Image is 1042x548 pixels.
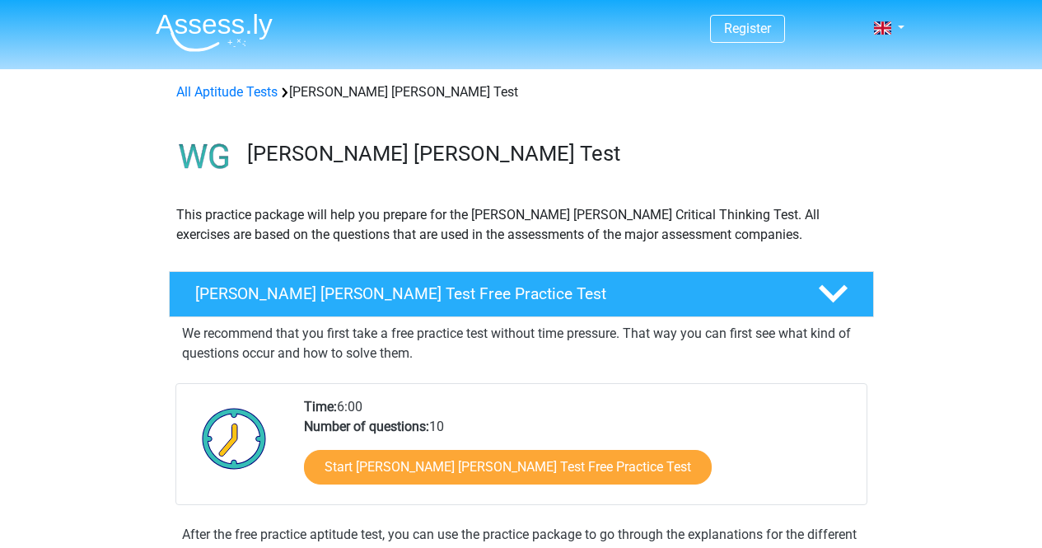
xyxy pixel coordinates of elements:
[195,284,792,303] h4: [PERSON_NAME] [PERSON_NAME] Test Free Practice Test
[247,141,861,166] h3: [PERSON_NAME] [PERSON_NAME] Test
[304,419,429,434] b: Number of questions:
[182,324,861,363] p: We recommend that you first take a free practice test without time pressure. That way you can fir...
[292,397,866,504] div: 6:00 10
[170,122,240,192] img: watson glaser test
[193,397,276,480] img: Clock
[176,84,278,100] a: All Aptitude Tests
[724,21,771,36] a: Register
[170,82,873,102] div: [PERSON_NAME] [PERSON_NAME] Test
[162,271,881,317] a: [PERSON_NAME] [PERSON_NAME] Test Free Practice Test
[156,13,273,52] img: Assessly
[304,399,337,415] b: Time:
[304,450,712,485] a: Start [PERSON_NAME] [PERSON_NAME] Test Free Practice Test
[176,205,867,245] p: This practice package will help you prepare for the [PERSON_NAME] [PERSON_NAME] Critical Thinking...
